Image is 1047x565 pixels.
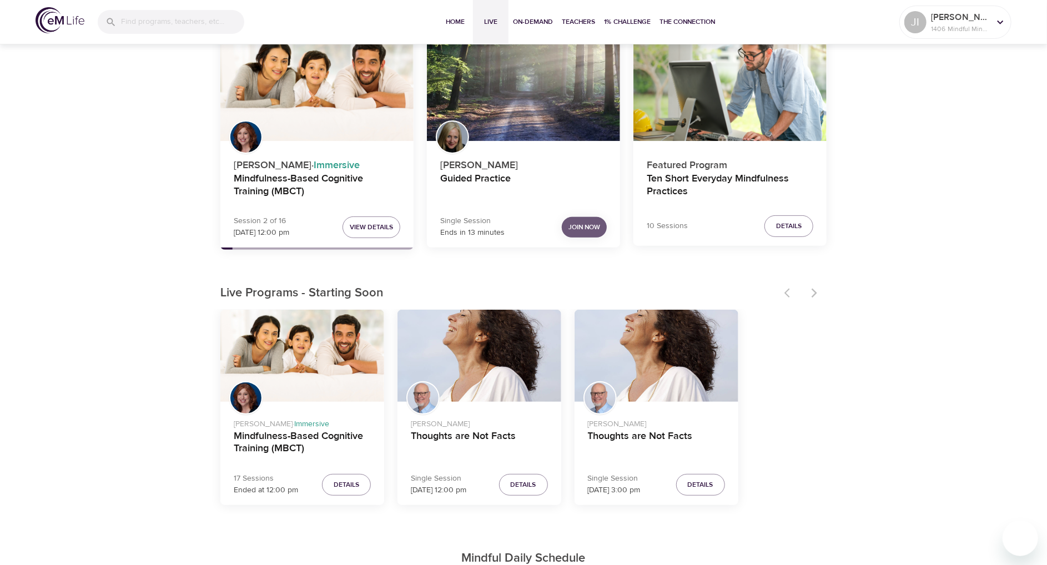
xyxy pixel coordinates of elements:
div: JI [904,11,927,33]
p: 1406 Mindful Minutes [931,24,990,34]
span: Teachers [562,16,595,28]
h4: Ten Short Everyday Mindfulness Practices [647,173,813,199]
h4: Thoughts are Not Facts [411,430,548,457]
button: Join Now [562,217,607,238]
span: Immersive [314,159,360,171]
p: 10 Sessions [647,220,688,232]
button: Details [676,474,725,496]
button: Details [764,215,813,237]
span: Live [477,16,504,28]
p: [DATE] 12:00 pm [234,227,289,239]
p: [PERSON_NAME] [411,414,548,430]
p: [PERSON_NAME] · [234,414,371,430]
p: [PERSON_NAME] [440,153,607,173]
h4: Mindfulness-Based Cognitive Training (MBCT) [234,430,371,457]
span: On-Demand [513,16,553,28]
p: 17 Sessions [234,473,298,485]
button: Mindfulness-Based Cognitive Training (MBCT) [220,33,414,142]
img: logo [36,7,84,33]
span: Home [442,16,469,28]
span: View Details [350,221,393,233]
button: Details [322,474,371,496]
span: The Connection [660,16,715,28]
p: [DATE] 12:00 pm [411,485,466,496]
h4: Mindfulness-Based Cognitive Training (MBCT) [234,173,400,199]
button: Thoughts are Not Facts [397,310,561,402]
p: Featured Program [647,153,813,173]
button: Details [499,474,548,496]
span: Details [776,220,802,232]
p: [PERSON_NAME] [588,414,725,430]
button: Guided Practice [427,33,620,142]
span: Immersive [294,419,329,429]
button: View Details [343,216,400,238]
p: Session 2 of 16 [234,215,289,227]
h4: Thoughts are Not Facts [588,430,725,457]
p: [PERSON_NAME] · [234,153,400,173]
iframe: Button to launch messaging window [1003,521,1038,556]
p: [PERSON_NAME] [931,11,990,24]
p: Single Session [440,215,505,227]
p: Single Session [411,473,466,485]
input: Find programs, teachers, etc... [121,10,244,34]
span: Join Now [568,221,600,233]
p: Live Programs - Starting Soon [220,284,778,302]
button: Mindfulness-Based Cognitive Training (MBCT) [220,310,384,402]
span: Details [688,479,713,491]
button: Thoughts are Not Facts [575,310,738,402]
span: 1% Challenge [604,16,651,28]
button: Ten Short Everyday Mindfulness Practices [633,33,827,142]
p: [DATE] 3:00 pm [588,485,641,496]
p: Ends in 13 minutes [440,227,505,239]
p: Single Session [588,473,641,485]
h4: Guided Practice [440,173,607,199]
span: Details [334,479,359,491]
span: Details [511,479,536,491]
p: Ended at 12:00 pm [234,485,298,496]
